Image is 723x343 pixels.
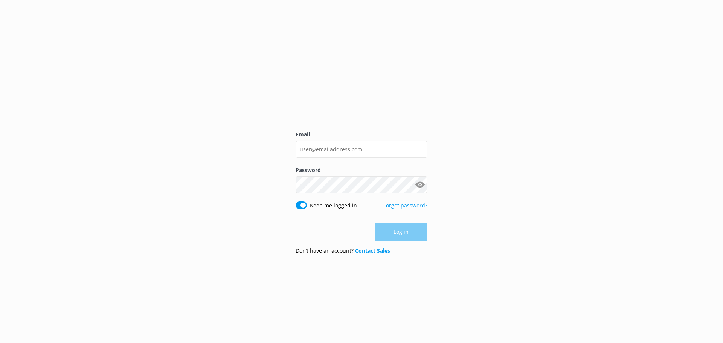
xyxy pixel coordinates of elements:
input: user@emailaddress.com [296,141,427,158]
a: Contact Sales [355,247,390,254]
label: Email [296,130,427,139]
button: Show password [412,177,427,192]
p: Don’t have an account? [296,247,390,255]
label: Password [296,166,427,174]
label: Keep me logged in [310,201,357,210]
a: Forgot password? [383,202,427,209]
